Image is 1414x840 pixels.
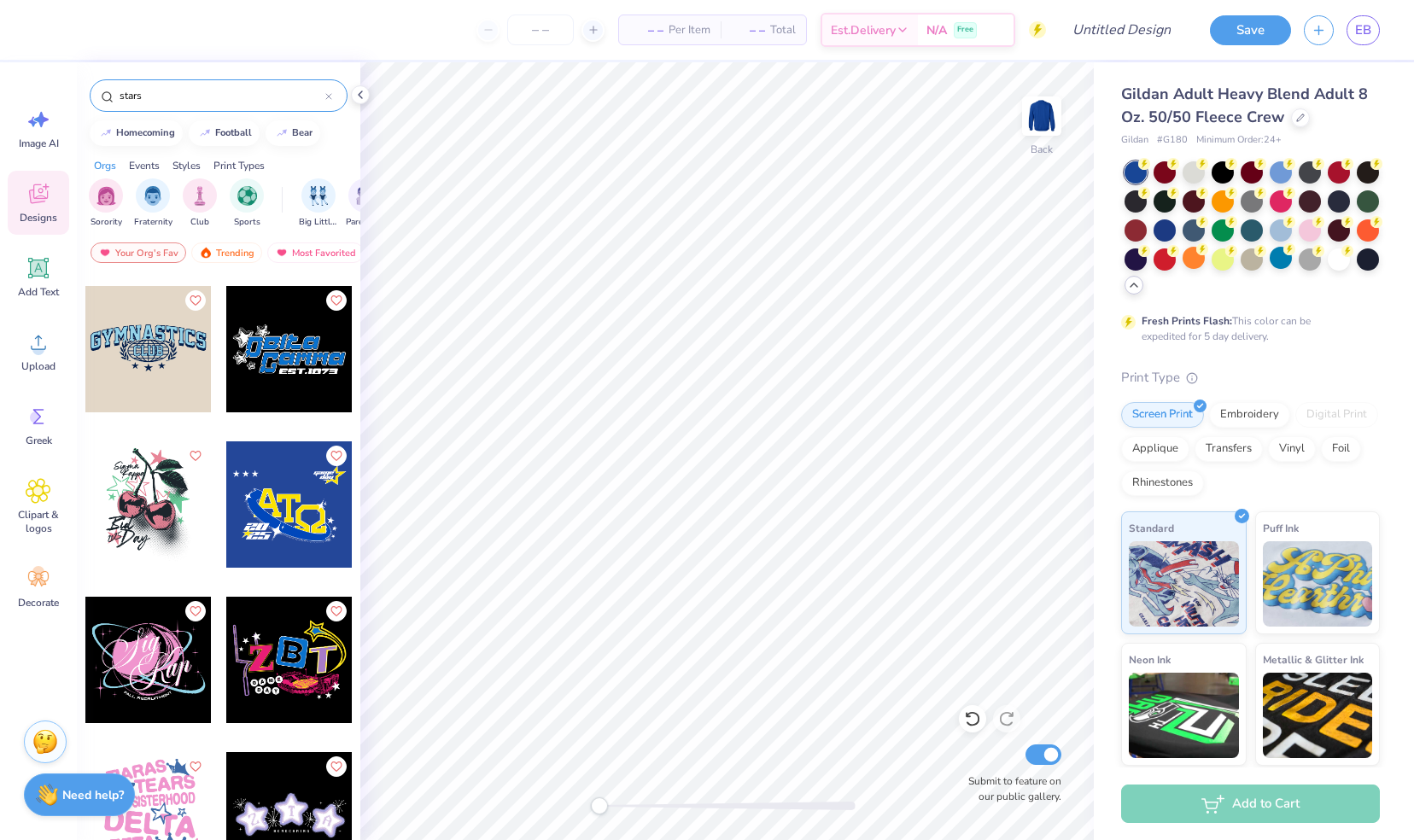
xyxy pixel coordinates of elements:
div: football [215,128,252,137]
div: homecoming [116,128,175,137]
span: Clipart & logos [10,508,67,535]
button: football [189,120,260,146]
span: Per Item [669,21,710,39]
button: Save [1210,15,1291,45]
img: Back [1025,99,1059,133]
img: Fraternity Image [143,186,162,206]
span: Puff Ink [1263,519,1299,537]
img: Standard [1129,541,1239,627]
img: Sports Image [237,186,257,206]
span: Sorority [91,216,122,229]
span: Decorate [18,596,59,610]
span: Club [190,216,209,229]
div: Transfers [1195,436,1263,462]
div: Screen Print [1121,402,1204,428]
div: Events [129,158,160,173]
div: Orgs [94,158,116,173]
span: Designs [20,211,57,225]
span: Neon Ink [1129,650,1171,668]
span: Minimum Order: 24 + [1196,133,1282,148]
img: trend_line.gif [198,128,212,138]
strong: Need help? [62,787,124,803]
div: Foil [1321,436,1361,462]
div: filter for Sorority [89,178,123,229]
img: trend_line.gif [275,128,289,138]
img: trend_line.gif [99,128,113,138]
div: filter for Fraternity [134,178,172,229]
button: filter button [183,178,217,229]
div: Print Type [1121,368,1380,388]
img: most_fav.gif [275,247,289,259]
button: homecoming [90,120,183,146]
img: Parent's Weekend Image [356,186,376,206]
img: most_fav.gif [98,247,112,259]
img: Puff Ink [1263,541,1373,627]
div: Applique [1121,436,1189,462]
div: Digital Print [1295,402,1378,428]
label: Submit to feature on our public gallery. [959,773,1061,804]
img: Big Little Reveal Image [309,186,328,206]
button: Like [326,601,347,621]
strong: Fresh Prints Flash: [1142,314,1232,328]
span: Gildan [1121,133,1148,148]
div: Embroidery [1209,402,1290,428]
span: # G180 [1157,133,1188,148]
div: bear [292,128,313,137]
button: Like [326,446,347,466]
div: Vinyl [1268,436,1316,462]
div: Styles [172,158,201,173]
button: Like [185,290,206,311]
img: Club Image [190,186,209,206]
div: filter for Club [183,178,217,229]
span: Fraternity [134,216,172,229]
button: Like [185,756,206,777]
span: Parent's Weekend [346,216,385,229]
span: Free [957,24,973,36]
div: Most Favorited [267,242,364,263]
button: Like [185,601,206,621]
span: Big Little Reveal [299,216,338,229]
button: filter button [299,178,338,229]
span: Gildan Adult Heavy Blend Adult 8 Oz. 50/50 Fleece Crew [1121,84,1368,127]
span: Image AI [19,137,59,150]
div: filter for Parent's Weekend [346,178,385,229]
span: Total [770,21,796,39]
input: – – [507,15,574,45]
div: Rhinestones [1121,470,1204,496]
button: filter button [230,178,264,229]
span: Sports [234,216,260,229]
span: Upload [21,359,56,373]
span: – – [629,21,663,39]
input: Try "Alpha" [118,87,325,104]
div: This color can be expedited for 5 day delivery. [1142,313,1352,344]
div: Back [1031,142,1053,157]
div: Trending [191,242,262,263]
button: filter button [346,178,385,229]
img: Sorority Image [96,186,116,206]
span: Greek [26,434,52,447]
img: trending.gif [199,247,213,259]
div: filter for Sports [230,178,264,229]
span: N/A [926,21,947,39]
span: Est. Delivery [831,21,896,39]
div: filter for Big Little Reveal [299,178,338,229]
img: Neon Ink [1129,673,1239,758]
span: – – [731,21,765,39]
img: Metallic & Glitter Ink [1263,673,1373,758]
div: Your Org's Fav [91,242,186,263]
button: filter button [89,178,123,229]
a: EB [1347,15,1380,45]
input: Untitled Design [1059,13,1184,47]
span: Metallic & Glitter Ink [1263,650,1364,668]
span: Add Text [18,285,59,299]
button: bear [266,120,320,146]
span: Standard [1129,519,1174,537]
span: EB [1355,20,1371,40]
button: filter button [134,178,172,229]
button: Like [326,290,347,311]
button: Like [185,446,206,466]
div: Print Types [213,158,265,173]
button: Like [326,756,347,777]
div: Accessibility label [591,797,608,814]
